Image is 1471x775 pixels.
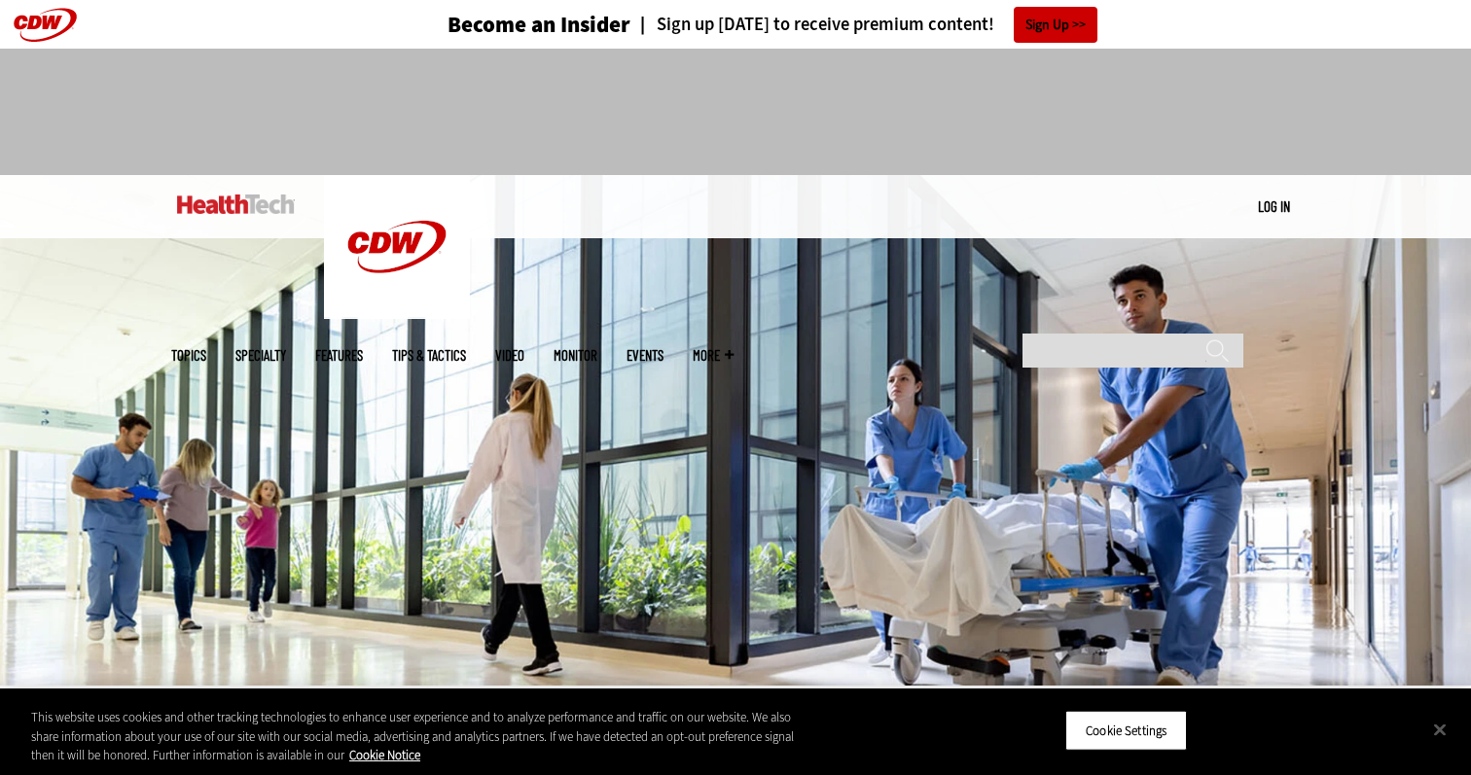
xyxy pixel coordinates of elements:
[554,348,597,363] a: MonITor
[495,348,524,363] a: Video
[235,348,286,363] span: Specialty
[693,348,734,363] span: More
[349,747,420,763] a: More information about your privacy
[1258,197,1290,215] a: Log in
[1014,7,1097,43] a: Sign Up
[375,14,630,36] a: Become an Insider
[177,194,295,214] img: Home
[324,175,470,319] img: Home
[630,16,994,34] a: Sign up [DATE] to receive premium content!
[31,708,809,765] div: This website uses cookies and other tracking technologies to enhance user experience and to analy...
[381,68,1090,156] iframe: advertisement
[392,348,466,363] a: Tips & Tactics
[1258,196,1290,217] div: User menu
[1065,710,1187,751] button: Cookie Settings
[1418,708,1461,751] button: Close
[448,14,630,36] h3: Become an Insider
[627,348,664,363] a: Events
[315,348,363,363] a: Features
[171,348,206,363] span: Topics
[324,303,470,324] a: CDW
